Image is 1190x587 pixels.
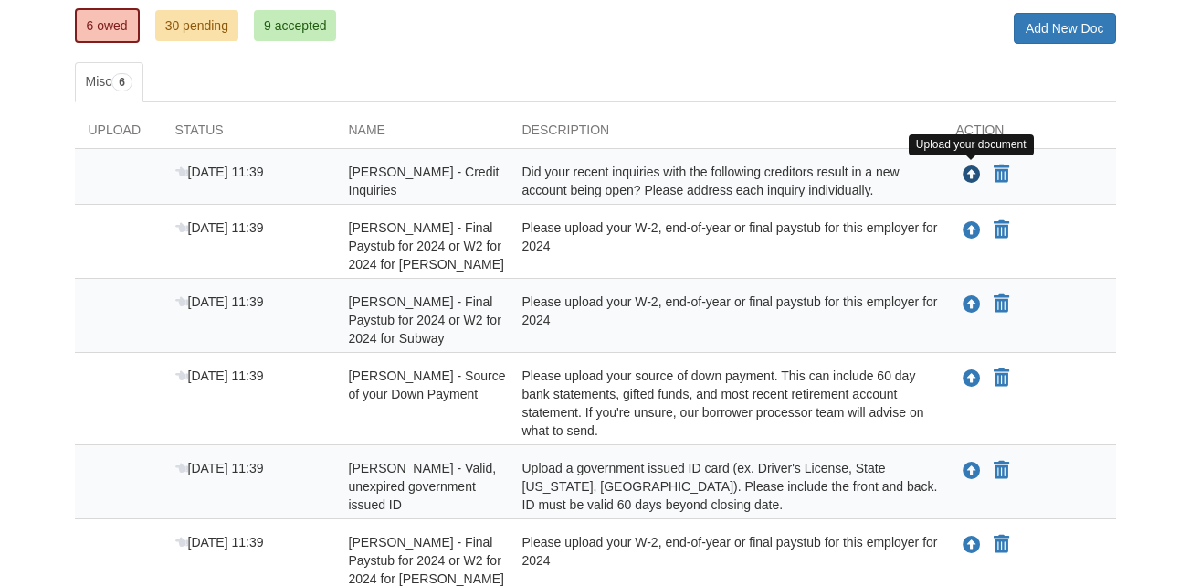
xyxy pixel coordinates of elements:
button: Declare Johnathan Skiles - Final Paystub for 2024 or W2 for 2024 for McDonald's not applicable [992,534,1011,556]
span: [PERSON_NAME] - Credit Inquiries [349,165,500,197]
button: Declare Belinda Skiles - Credit Inquiries not applicable [992,164,1011,186]
button: Declare Belinda Skiles - Valid, unexpired government issued ID not applicable [992,460,1011,482]
span: [DATE] 11:39 [175,535,264,550]
a: 6 owed [75,8,140,43]
div: Did your recent inquiries with the following creditors result in a new account being open? Please... [509,163,943,199]
button: Upload Johnathan Skiles - Final Paystub for 2024 or W2 for 2024 for McDonald's [961,533,983,557]
div: Status [162,121,335,148]
div: Please upload your source of down payment. This can include 60 day bank statements, gifted funds,... [509,367,943,440]
a: Add New Doc [1014,13,1116,44]
span: [PERSON_NAME] - Final Paystub for 2024 or W2 for 2024 for Subway [349,294,501,346]
a: 30 pending [155,10,238,41]
button: Declare Belinda Skiles - Final Paystub for 2024 or W2 for 2024 for Subway not applicable [992,293,1011,315]
span: [DATE] 11:39 [175,461,264,475]
div: Description [509,121,943,148]
span: 6 [111,73,132,91]
span: [PERSON_NAME] - Source of your Down Payment [349,368,506,401]
div: Upload your document [909,134,1034,155]
div: Upload [75,121,162,148]
div: Upload a government issued ID card (ex. Driver's License, State [US_STATE], [GEOGRAPHIC_DATA]). P... [509,459,943,514]
span: [DATE] 11:39 [175,368,264,383]
span: [PERSON_NAME] - Valid, unexpired government issued ID [349,461,497,512]
span: [DATE] 11:39 [175,294,264,309]
button: Declare Belinda Skiles - Source of your Down Payment not applicable [992,368,1011,390]
button: Declare Belinda Skiles - Final Paystub for 2024 or W2 for 2024 for McDonald's not applicable [992,219,1011,241]
div: Please upload your W-2, end-of-year or final paystub for this employer for 2024 [509,219,943,273]
button: Upload Belinda Skiles - Final Paystub for 2024 or W2 for 2024 for Subway [961,293,983,316]
a: Misc [75,62,143,102]
span: [PERSON_NAME] - Final Paystub for 2024 or W2 for 2024 for [PERSON_NAME] [349,535,504,586]
a: 9 accepted [254,10,337,41]
span: [PERSON_NAME] - Final Paystub for 2024 or W2 for 2024 for [PERSON_NAME] [349,220,504,272]
div: Please upload your W-2, end-of-year or final paystub for this employer for 2024 [509,293,943,347]
button: Upload Belinda Skiles - Source of your Down Payment [961,367,983,390]
button: Upload Belinda Skiles - Valid, unexpired government issued ID [961,459,983,483]
button: Upload Belinda Skiles - Credit Inquiries [961,163,983,187]
span: [DATE] 11:39 [175,165,264,179]
span: [DATE] 11:39 [175,220,264,235]
div: Action [943,121,1116,148]
button: Upload Belinda Skiles - Final Paystub for 2024 or W2 for 2024 for McDonald's [961,219,983,242]
div: Name [335,121,509,148]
